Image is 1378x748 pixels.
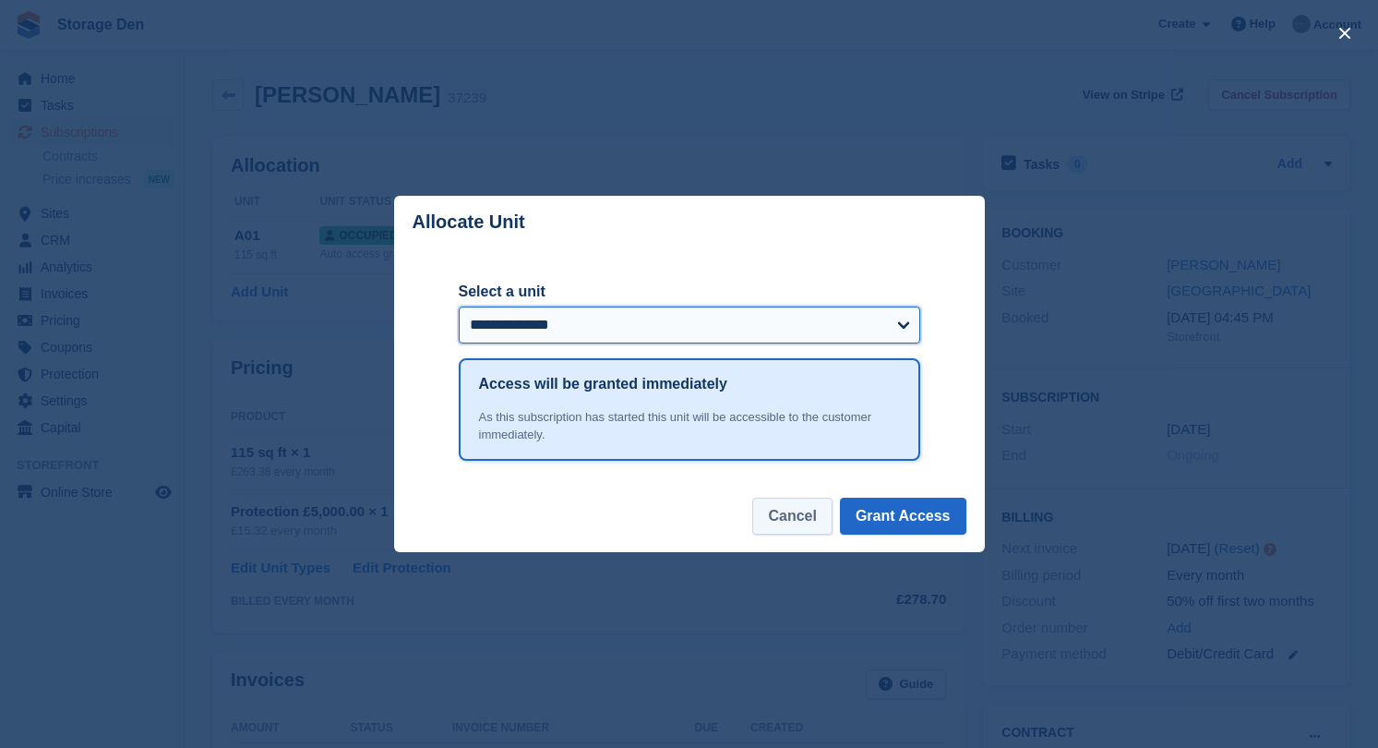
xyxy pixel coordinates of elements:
[479,373,727,395] h1: Access will be granted immediately
[479,408,900,444] div: As this subscription has started this unit will be accessible to the customer immediately.
[459,281,920,303] label: Select a unit
[413,211,525,233] p: Allocate Unit
[1330,18,1360,48] button: close
[752,498,832,535] button: Cancel
[840,498,966,535] button: Grant Access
